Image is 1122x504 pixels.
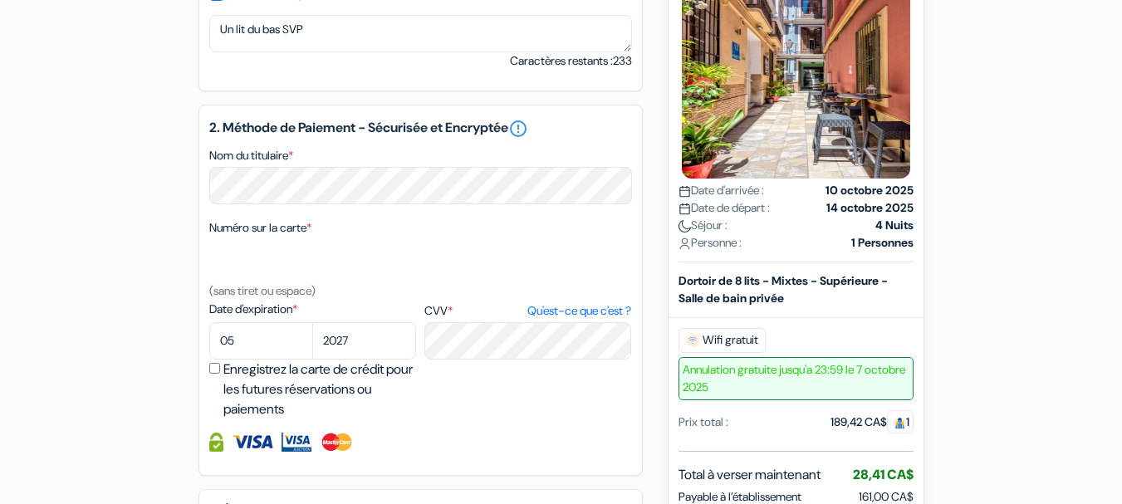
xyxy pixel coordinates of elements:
[679,217,728,234] span: Séjour :
[887,410,914,433] span: 1
[679,465,821,485] span: Total à verser maintenant
[853,466,914,483] span: 28,41 CA$
[679,185,691,198] img: calendar.svg
[826,199,914,217] strong: 14 octobre 2025
[510,52,632,70] small: Caractères restants :
[686,334,699,347] img: free_wifi.svg
[875,217,914,234] strong: 4 Nuits
[209,433,223,452] img: Information de carte de crédit entièrement encryptée et sécurisée
[320,433,354,452] img: Master Card
[223,360,421,419] label: Enregistrez la carte de crédit pour les futures réservations ou paiements
[859,489,914,504] span: 161,00 CA$
[282,433,311,452] img: Visa Electron
[232,433,273,452] img: Visa
[679,237,691,250] img: user_icon.svg
[894,417,906,429] img: guest.svg
[679,357,914,400] span: Annulation gratuite jusqu'a 23:59 le 7 octobre 2025
[679,203,691,215] img: calendar.svg
[679,234,742,252] span: Personne :
[527,302,631,320] a: Qu'est-ce que c'est ?
[851,234,914,252] strong: 1 Personnes
[679,273,888,306] b: Dortoir de 8 lits - Mixtes - Supérieure - Salle de bain privée
[679,199,770,217] span: Date de départ :
[826,182,914,199] strong: 10 octobre 2025
[508,119,528,139] a: error_outline
[613,53,632,68] span: 233
[209,301,416,318] label: Date d'expiration
[209,119,632,139] h5: 2. Méthode de Paiement - Sécurisée et Encryptée
[679,182,764,199] span: Date d'arrivée :
[830,413,914,431] div: 189,42 CA$
[679,328,766,353] span: Wifi gratuit
[424,302,631,320] label: CVV
[679,413,728,431] div: Prix total :
[209,147,293,164] label: Nom du titulaire
[679,220,691,232] img: moon.svg
[209,283,316,298] small: (sans tiret ou espace)
[209,219,311,237] label: Numéro sur la carte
